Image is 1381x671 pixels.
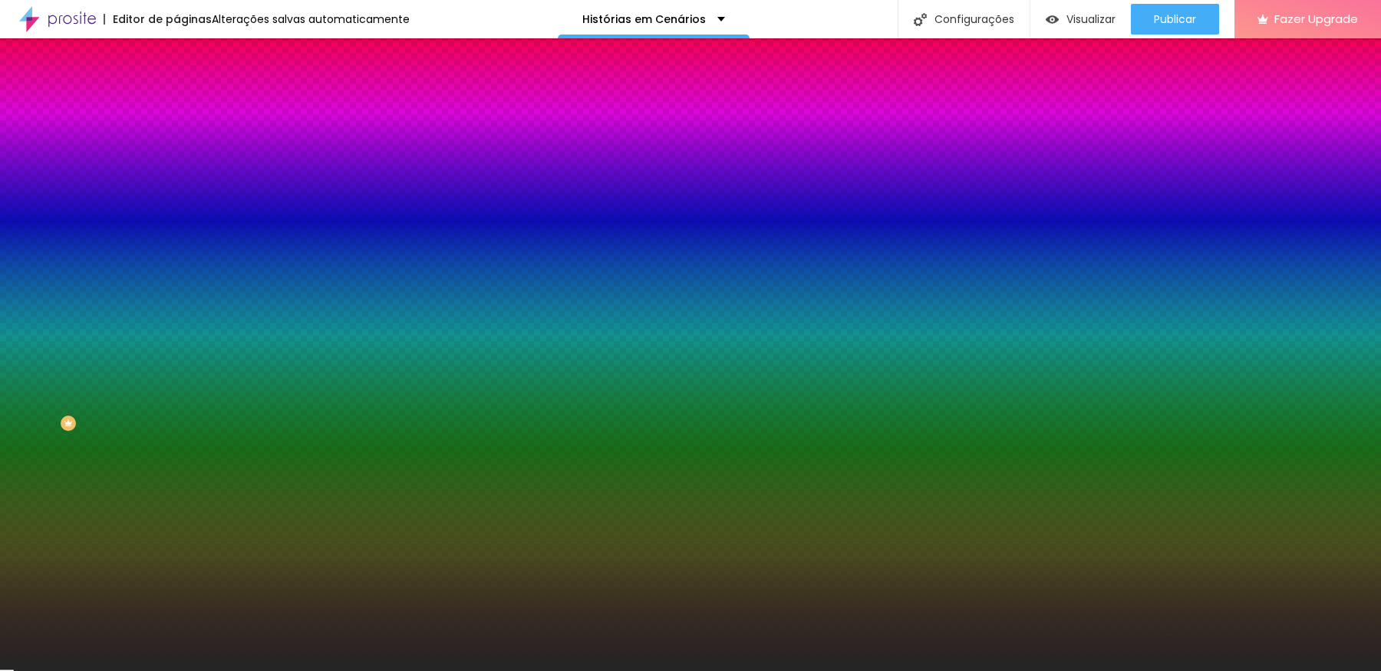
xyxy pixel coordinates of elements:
button: Visualizar [1030,4,1131,35]
span: Publicar [1154,13,1196,25]
span: Fazer Upgrade [1274,12,1358,25]
span: Visualizar [1066,13,1116,25]
p: Histórias em Cenários [582,14,706,25]
button: Publicar [1131,4,1219,35]
div: Alterações salvas automaticamente [212,14,410,25]
img: Icone [914,13,927,26]
div: Editor de páginas [104,14,212,25]
img: view-1.svg [1046,13,1059,26]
